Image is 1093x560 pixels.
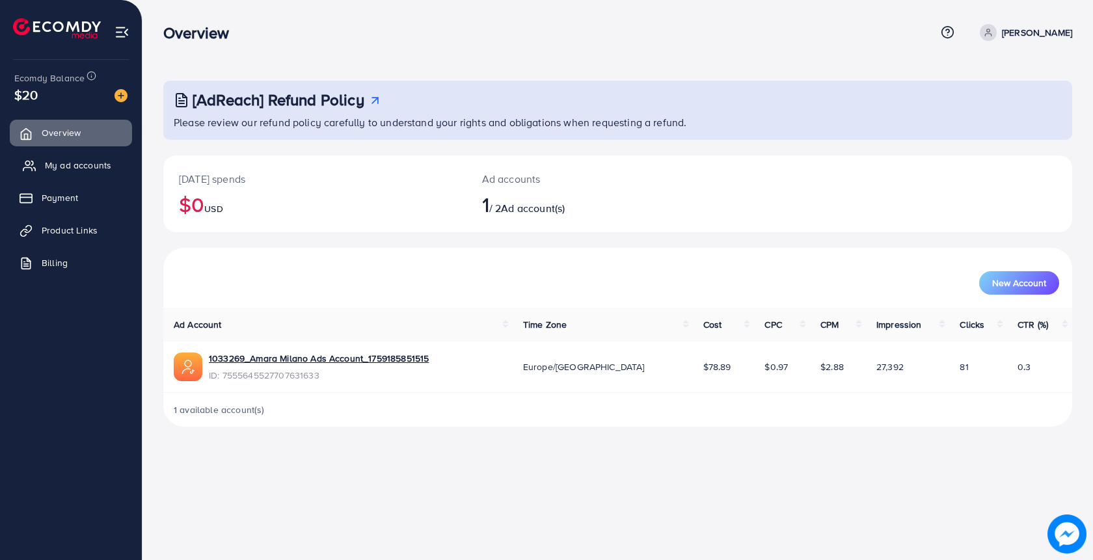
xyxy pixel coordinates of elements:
[876,360,904,373] span: 27,392
[960,360,968,373] span: 81
[523,360,645,373] span: Europe/[GEOGRAPHIC_DATA]
[523,318,567,331] span: Time Zone
[45,159,111,172] span: My ad accounts
[174,114,1064,130] p: Please review our refund policy carefully to understand your rights and obligations when requesti...
[820,360,844,373] span: $2.88
[10,217,132,243] a: Product Links
[764,360,788,373] span: $0.97
[10,250,132,276] a: Billing
[501,201,565,215] span: Ad account(s)
[174,318,222,331] span: Ad Account
[10,152,132,178] a: My ad accounts
[482,189,489,219] span: 1
[179,192,451,217] h2: $0
[42,224,98,237] span: Product Links
[115,89,128,102] img: image
[209,369,429,382] span: ID: 7555645527707631633
[1018,360,1031,373] span: 0.3
[14,85,38,104] span: $20
[115,25,129,40] img: menu
[209,352,429,365] a: 1033269_Amara Milano Ads Account_1759185851515
[820,318,839,331] span: CPM
[764,318,781,331] span: CPC
[42,191,78,204] span: Payment
[10,185,132,211] a: Payment
[482,192,678,217] h2: / 2
[174,353,202,381] img: ic-ads-acc.e4c84228.svg
[174,403,265,416] span: 1 available account(s)
[703,360,731,373] span: $78.89
[42,256,68,269] span: Billing
[960,318,984,331] span: Clicks
[10,120,132,146] a: Overview
[876,318,922,331] span: Impression
[42,126,81,139] span: Overview
[703,318,722,331] span: Cost
[482,171,678,187] p: Ad accounts
[204,202,223,215] span: USD
[979,271,1059,295] button: New Account
[13,18,101,38] img: logo
[1047,514,1086,553] img: image
[992,278,1046,287] span: New Account
[179,171,451,187] p: [DATE] spends
[1018,318,1048,331] span: CTR (%)
[14,72,85,85] span: Ecomdy Balance
[193,90,364,109] h3: [AdReach] Refund Policy
[1002,25,1072,40] p: [PERSON_NAME]
[163,23,239,42] h3: Overview
[975,24,1072,41] a: [PERSON_NAME]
